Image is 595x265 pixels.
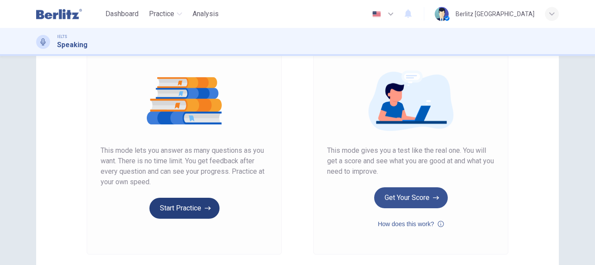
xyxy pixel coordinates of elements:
img: Profile picture [435,7,449,21]
a: Berlitz Latam logo [36,5,102,23]
img: en [371,11,382,17]
button: Dashboard [102,6,142,22]
span: IELTS [57,34,67,40]
div: Berlitz [GEOGRAPHIC_DATA] [456,9,534,19]
button: Start Practice [149,198,220,219]
button: Practice [145,6,186,22]
h1: Speaking [57,40,88,50]
img: Berlitz Latam logo [36,5,82,23]
span: Analysis [193,9,219,19]
span: Practice [149,9,174,19]
span: This mode gives you a test like the real one. You will get a score and see what you are good at a... [327,145,494,177]
button: Analysis [189,6,222,22]
button: How does this work? [378,219,443,229]
span: This mode lets you answer as many questions as you want. There is no time limit. You get feedback... [101,145,268,187]
button: Get Your Score [374,187,448,208]
span: Dashboard [105,9,139,19]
